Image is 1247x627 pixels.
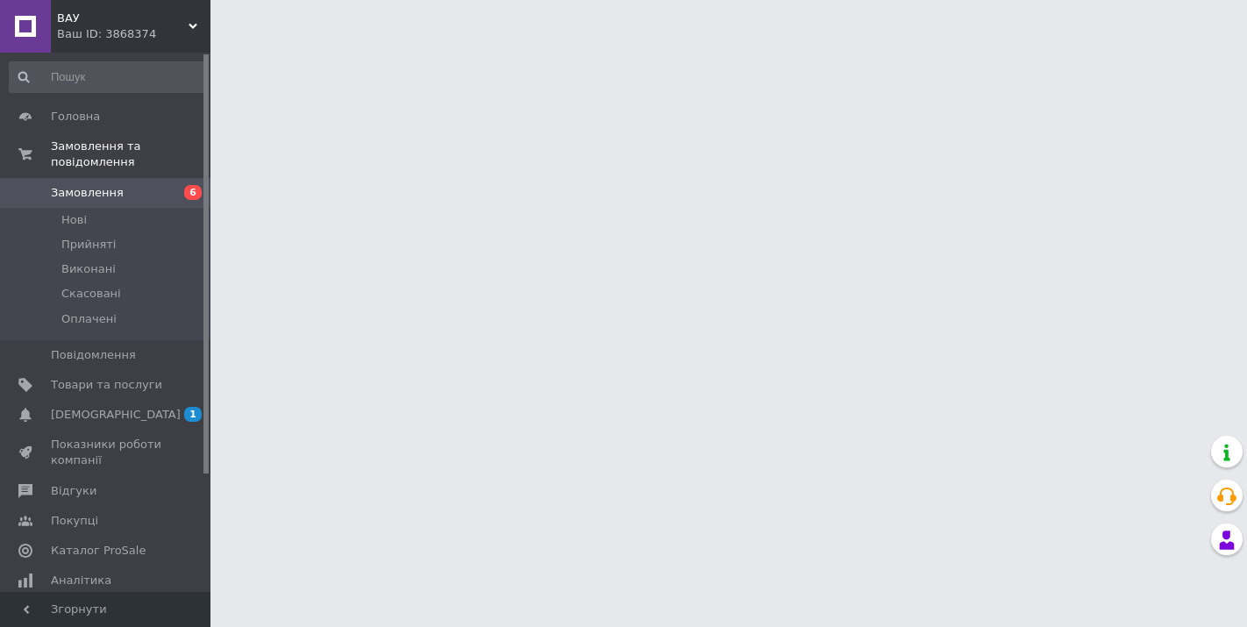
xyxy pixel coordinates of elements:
span: Показники роботи компанії [51,437,162,468]
span: Нові [61,212,87,228]
span: Виконані [61,261,116,277]
span: Головна [51,109,100,125]
span: Відгуки [51,483,96,499]
span: Каталог ProSale [51,543,146,559]
span: Товари та послуги [51,377,162,393]
input: Пошук [9,61,207,93]
span: ВАУ [57,11,189,26]
span: 1 [184,407,202,422]
span: Скасовані [61,286,121,302]
span: Повідомлення [51,347,136,363]
span: Замовлення [51,185,124,201]
div: Ваш ID: 3868374 [57,26,210,42]
span: Прийняті [61,237,116,253]
span: Замовлення та повідомлення [51,139,210,170]
span: Аналітика [51,573,111,588]
span: Покупці [51,513,98,529]
span: Оплачені [61,311,117,327]
span: 6 [184,185,202,200]
span: [DEMOGRAPHIC_DATA] [51,407,181,423]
